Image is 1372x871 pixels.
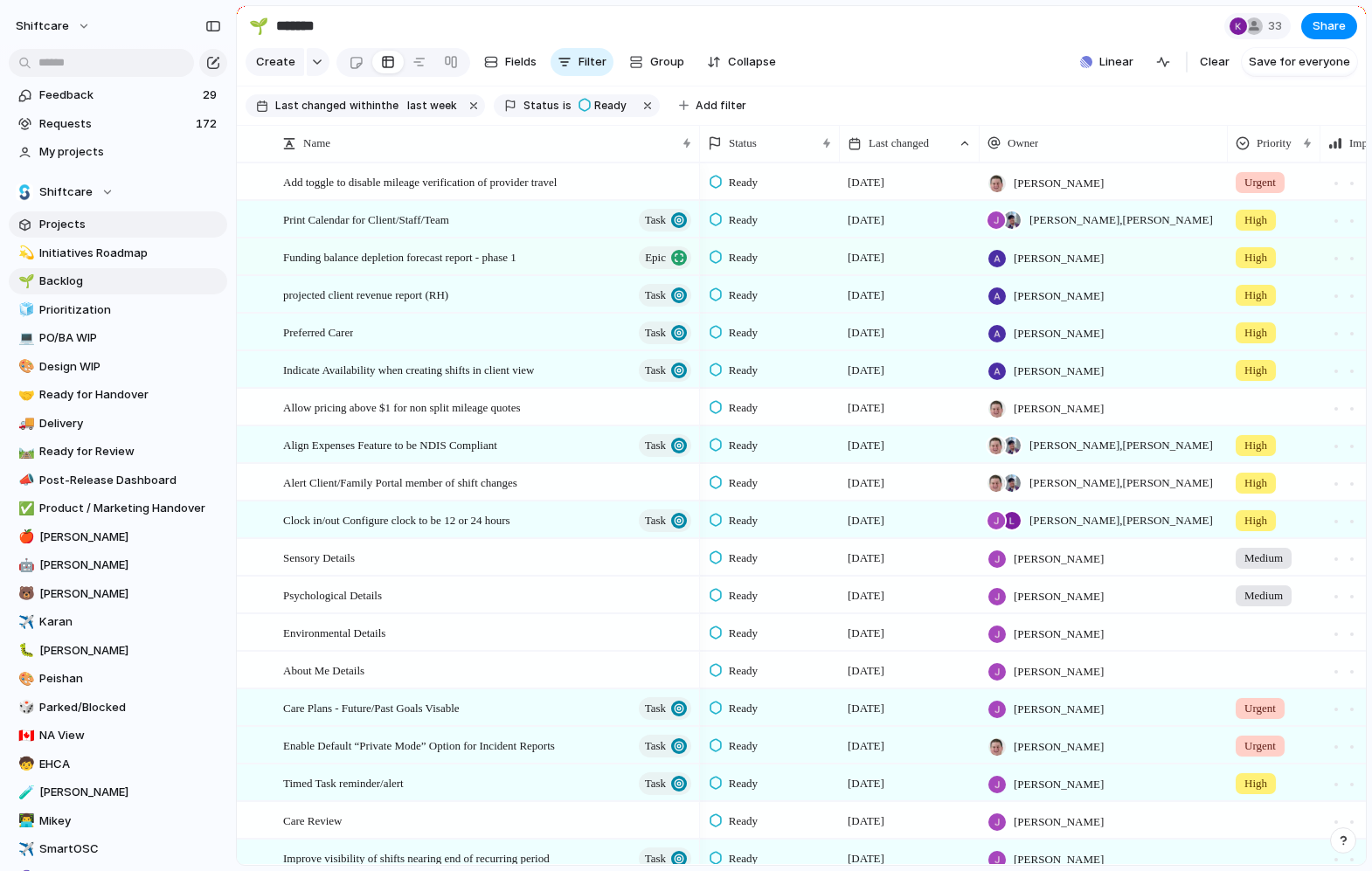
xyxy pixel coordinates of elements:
[848,399,884,417] span: [DATE]
[1193,48,1237,76] button: Clear
[573,96,637,115] button: Ready
[1244,474,1267,492] span: High
[346,96,402,115] button: withinthe
[39,329,221,347] span: PO/BA WIP
[39,143,221,161] span: My projects
[1244,775,1267,792] span: High
[9,609,227,635] div: ✈️Karan
[39,216,221,233] span: Projects
[9,111,227,137] a: Requests172
[645,771,666,796] span: Task
[18,840,31,860] div: ✈️
[639,509,691,532] button: Task
[729,135,757,152] span: Status
[523,98,559,114] span: Status
[39,613,221,631] span: Karan
[16,386,33,404] button: 🤝
[249,14,268,38] div: 🌱
[645,508,666,533] span: Task
[283,810,343,830] span: Care Review
[729,625,758,642] span: Ready
[283,246,516,266] span: Funding balance depletion forecast report - phase 1
[9,139,227,165] a: My projects
[1301,13,1357,39] button: Share
[9,722,227,749] a: 🇨🇦NA View
[729,362,758,379] span: Ready
[246,48,304,76] button: Create
[283,434,497,454] span: Align Expenses Feature to be NDIS Compliant
[245,12,273,40] button: 🌱
[18,272,31,292] div: 🌱
[563,98,572,114] span: is
[9,751,227,778] a: 🧒EHCA
[729,287,758,304] span: Ready
[1244,587,1283,605] span: Medium
[283,772,404,792] span: Timed Task reminder/alert
[9,240,227,266] a: 💫Initiatives Roadmap
[16,17,69,35] span: shiftcare
[639,697,691,720] button: Task
[639,434,691,457] button: Task
[9,411,227,437] div: 🚚Delivery
[639,321,691,344] button: Task
[1014,663,1104,681] span: [PERSON_NAME]
[1014,325,1104,342] span: [PERSON_NAME]
[18,356,31,377] div: 🎨
[203,86,220,104] span: 29
[729,737,758,755] span: Ready
[9,179,227,205] button: Shiftcare
[645,696,666,721] span: Task
[407,98,457,114] span: last week
[16,784,33,801] button: 🧪
[18,584,31,604] div: 🐻
[18,442,31,462] div: 🛤️
[1014,776,1104,793] span: [PERSON_NAME]
[16,358,33,376] button: 🎨
[1029,474,1213,492] span: [PERSON_NAME] , [PERSON_NAME]
[9,325,227,351] div: 💻PO/BA WIP
[39,386,221,404] span: Ready for Handover
[645,847,666,871] span: Task
[848,437,884,454] span: [DATE]
[18,783,31,803] div: 🧪
[275,98,346,114] span: Last changed
[639,772,691,795] button: Task
[18,243,31,263] div: 💫
[848,324,884,342] span: [DATE]
[18,754,31,774] div: 🧒
[39,670,221,688] span: Peishan
[18,385,31,405] div: 🤝
[8,12,100,40] button: shiftcare
[39,415,221,432] span: Delivery
[1268,17,1287,35] span: 33
[18,470,31,490] div: 📣
[639,246,691,269] button: Epic
[620,48,693,76] button: Group
[1244,287,1267,304] span: High
[639,284,691,307] button: Task
[9,779,227,805] div: 🧪[PERSON_NAME]
[16,699,33,716] button: 🎲
[16,273,33,290] button: 🌱
[848,775,884,792] span: [DATE]
[18,499,31,519] div: ✅
[9,524,227,550] div: 🍎[PERSON_NAME]
[848,662,884,680] span: [DATE]
[848,700,884,717] span: [DATE]
[9,836,227,862] div: ✈️SmartOSC
[1014,851,1104,868] span: [PERSON_NAME]
[729,700,758,717] span: Ready
[729,474,758,492] span: Ready
[1014,588,1104,605] span: [PERSON_NAME]
[39,500,221,517] span: Product / Marketing Handover
[1244,512,1267,529] span: High
[303,135,330,152] span: Name
[579,53,606,71] span: Filter
[16,529,33,546] button: 🍎
[9,354,227,380] a: 🎨Design WIP
[39,86,197,104] span: Feedback
[729,324,758,342] span: Ready
[1244,700,1276,717] span: Urgent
